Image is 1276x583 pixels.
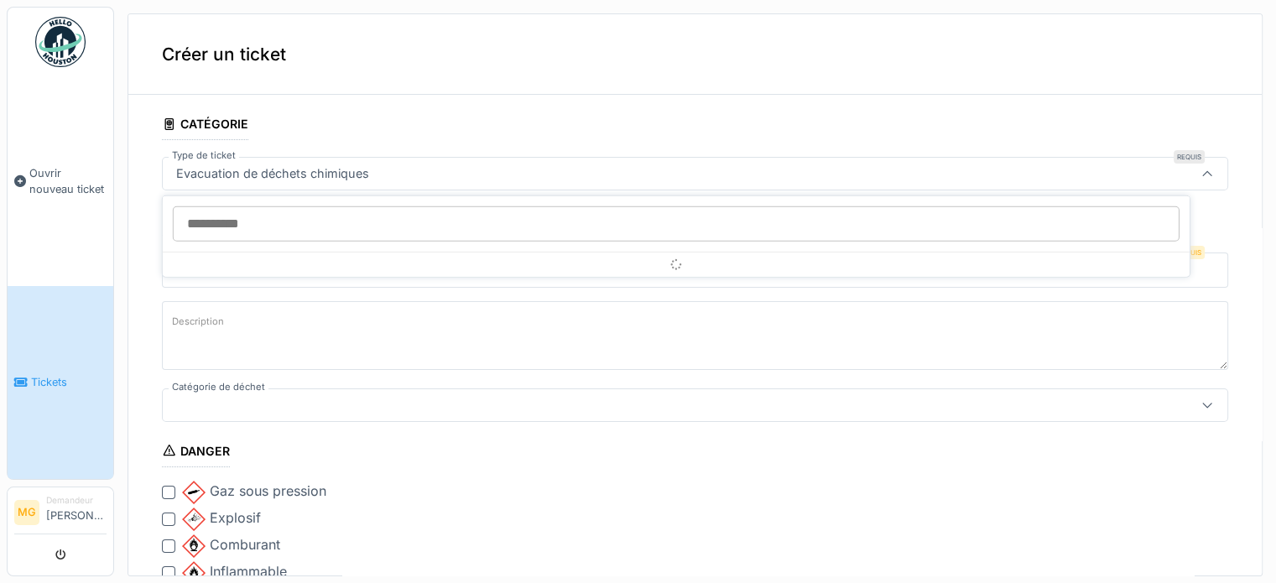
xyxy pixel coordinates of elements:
[162,112,248,140] div: Catégorie
[128,14,1262,95] div: Créer un ticket
[46,494,107,507] div: Demandeur
[162,439,230,467] div: Danger
[182,534,280,558] div: Comburant
[8,286,113,480] a: Tickets
[169,164,376,183] div: Evacuation de déchets chimiques
[46,494,107,530] li: [PERSON_NAME]
[182,508,261,531] div: Explosif
[182,481,326,504] div: Gaz sous pression
[169,380,268,394] label: Catégorie de déchet
[182,534,206,558] img: 2pePJIAAAAASUVORK5CYII=
[35,17,86,67] img: Badge_color-CXgf-gQk.svg
[14,500,39,525] li: MG
[169,311,227,332] label: Description
[31,374,107,390] span: Tickets
[8,76,113,286] a: Ouvrir nouveau ticket
[182,508,206,531] img: NSn8fPzP9LjjqPFavnpAAAAAElFTkSuQmCC
[169,148,239,163] label: Type de ticket
[14,494,107,534] a: MG Demandeur[PERSON_NAME]
[29,165,107,197] span: Ouvrir nouveau ticket
[182,481,206,504] img: chW9mep1nNknPGhsPUMGad8uu2c8j8nutLRNTbHRwAAAABJRU5ErkJggg==
[1174,150,1205,164] div: Requis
